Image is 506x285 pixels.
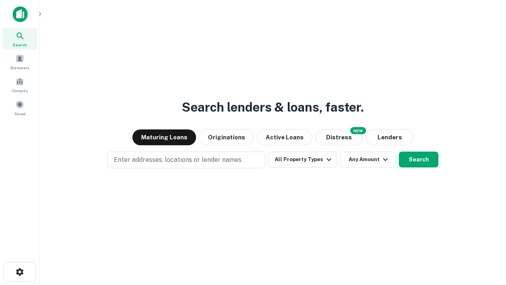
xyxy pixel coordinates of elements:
[340,152,396,167] button: Any Amount
[14,110,26,117] span: Saved
[268,152,337,167] button: All Property Types
[107,152,265,168] button: Enter addresses, locations or lender names
[350,127,366,134] div: NEW
[257,129,312,145] button: Active Loans
[182,98,364,117] h3: Search lenders & loans, faster.
[2,28,37,49] a: Search
[366,129,413,145] button: Lenders
[132,129,196,145] button: Maturing Loans
[399,152,438,167] button: Search
[2,97,37,118] a: Saved
[13,6,28,22] img: capitalize-icon.png
[2,51,37,72] a: Borrowers
[12,87,28,94] span: Contacts
[10,65,29,71] span: Borrowers
[2,74,37,95] a: Contacts
[199,129,254,145] button: Originations
[315,129,363,145] button: Search distressed loans with lien and other non-mortgage details.
[13,42,27,48] span: Search
[114,155,242,165] p: Enter addresses, locations or lender names
[466,222,506,260] iframe: Chat Widget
